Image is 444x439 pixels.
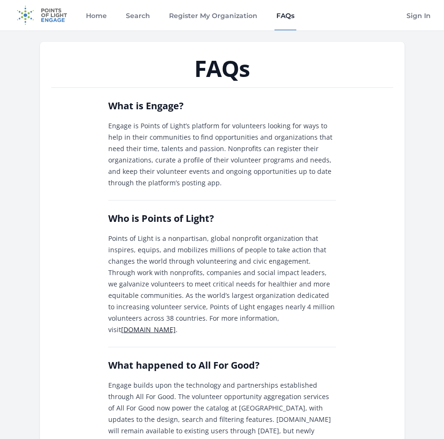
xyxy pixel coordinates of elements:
[108,212,336,225] h2: Who is Points of Light?
[108,120,336,189] p: Engage is Points of Light’s platform for volunteers looking for ways to help in their communities...
[108,233,336,335] p: Points of Light is a nonpartisan, global nonprofit organization that inspires, equips, and mobili...
[108,99,336,113] h2: What is Engage?
[108,359,336,372] h2: What happened to All For Good?
[51,57,393,80] h1: FAQs
[121,325,176,334] a: [DOMAIN_NAME]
